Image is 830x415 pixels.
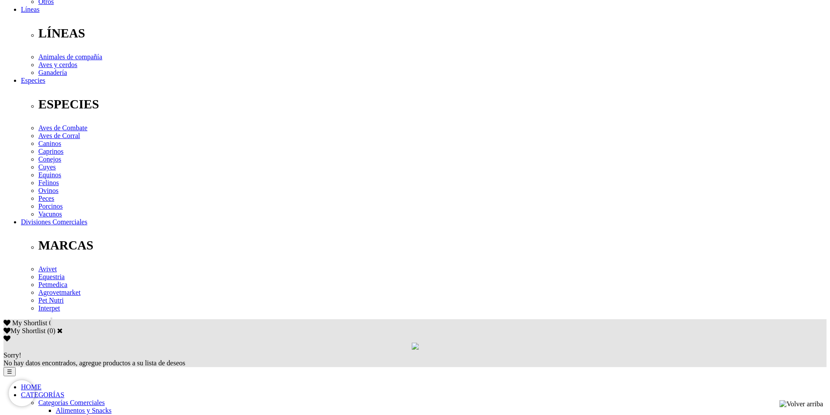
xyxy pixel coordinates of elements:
a: Categorías Comerciales [38,399,105,406]
a: Porcinos [38,202,63,210]
a: Avivet [38,265,57,273]
a: Vacunos [38,210,62,218]
a: Caninos [38,140,61,147]
a: Cuyes [38,163,56,171]
a: Ovinos [38,187,58,194]
a: Divisiones Comerciales [21,218,87,226]
a: Caprinos [38,148,64,155]
a: Alimentos y Snacks [56,407,112,414]
p: LÍNEAS [38,26,827,40]
a: Interpet [38,304,60,312]
a: Petmedica [38,281,68,288]
a: Animales de compañía [38,53,102,61]
img: loading.gif [412,343,419,350]
a: Líneas [21,6,40,13]
label: 0 [50,327,53,334]
a: Conejos [38,155,61,163]
a: CATEGORÍAS [21,391,64,398]
img: Volver arriba [779,400,823,408]
a: Pet Nutri [38,297,64,304]
a: Aves de Combate [38,124,88,132]
a: Equestria [38,273,64,280]
p: MARCAS [38,238,827,253]
div: No hay datos encontrados, agregue productos a su lista de deseos [3,351,827,367]
span: 0 [49,319,52,327]
span: My Shortlist [12,319,47,327]
a: Peces [38,195,54,202]
a: Agrovetmarket [38,289,81,296]
label: My Shortlist [3,327,45,334]
a: Aves y cerdos [38,61,77,68]
a: Ganadería [38,69,67,76]
span: ( ) [47,327,55,334]
p: ESPECIES [38,97,827,111]
a: Cerrar [57,327,63,334]
a: Especies [21,77,45,84]
a: Felinos [38,179,59,186]
iframe: Brevo live chat [9,380,35,406]
button: ☰ [3,367,16,376]
a: Aves de Corral [38,132,80,139]
span: Sorry! [3,351,21,359]
a: Equinos [38,171,61,179]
